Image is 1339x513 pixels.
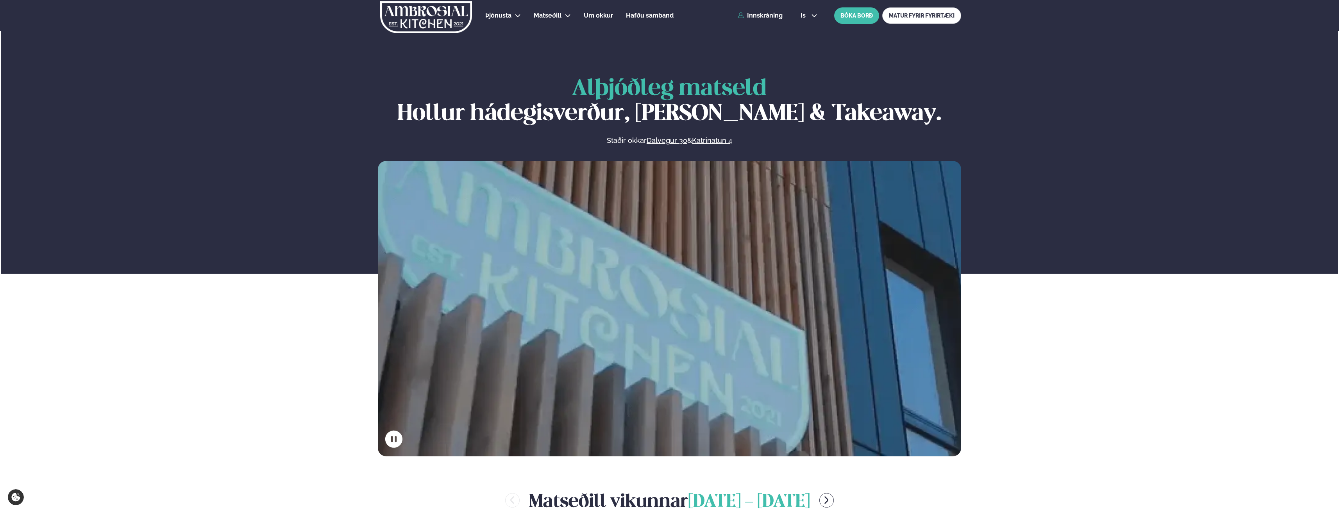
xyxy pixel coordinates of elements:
[522,136,817,145] p: Staðir okkar &
[738,12,783,19] a: Innskráning
[505,493,520,508] button: menu-btn-left
[8,489,24,505] a: Cookie settings
[572,78,767,100] span: Alþjóðleg matseld
[584,12,613,19] span: Um okkur
[534,12,561,19] span: Matseðill
[626,11,674,20] a: Hafðu samband
[378,77,961,126] h1: Hollur hádegisverður, [PERSON_NAME] & Takeaway.
[692,136,732,145] a: Katrinatun 4
[794,12,824,19] button: is
[529,488,810,513] h2: Matseðill vikunnar
[688,493,810,511] span: [DATE] - [DATE]
[647,136,687,145] a: Dalvegur 30
[534,11,561,20] a: Matseðill
[834,7,879,24] button: BÓKA BORÐ
[584,11,613,20] a: Um okkur
[379,1,473,33] img: logo
[626,12,674,19] span: Hafðu samband
[819,493,834,508] button: menu-btn-right
[485,12,511,19] span: Þjónusta
[882,7,961,24] a: MATUR FYRIR FYRIRTÆKI
[801,12,808,19] span: is
[485,11,511,20] a: Þjónusta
